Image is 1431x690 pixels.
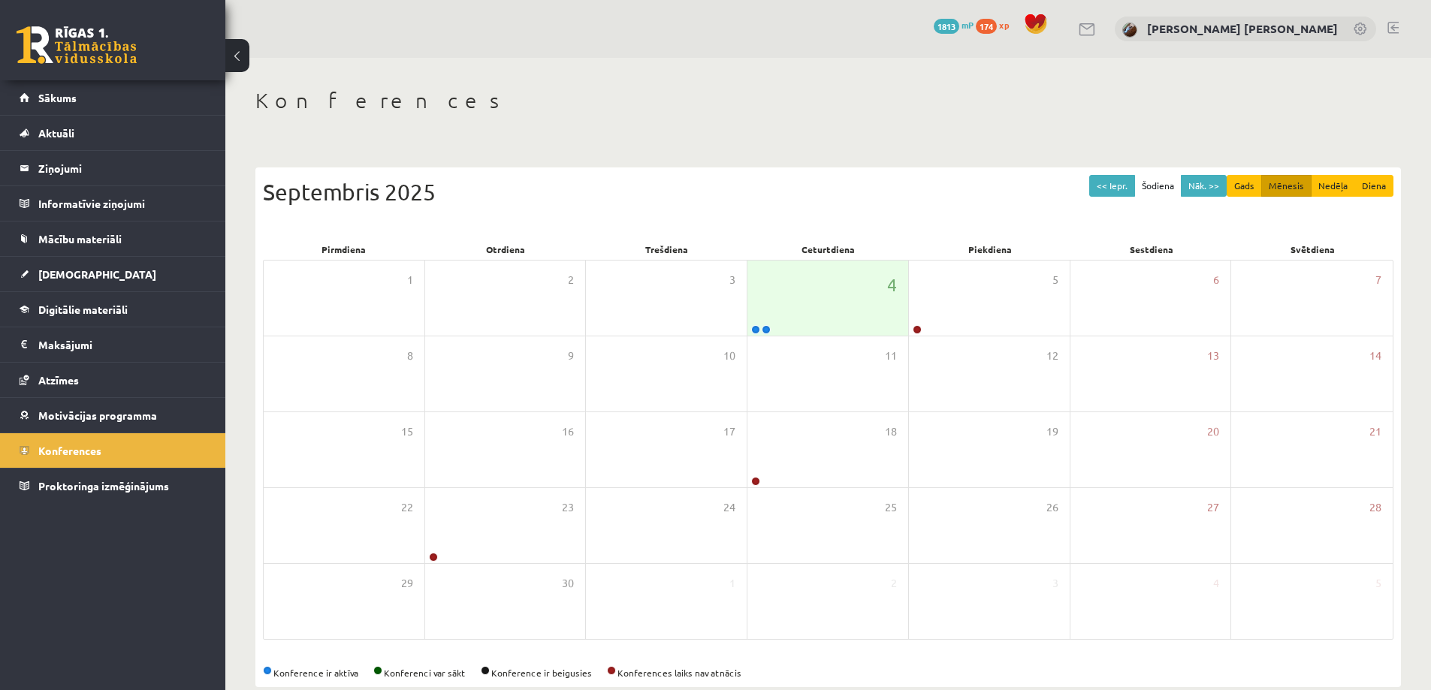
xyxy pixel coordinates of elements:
[20,292,207,327] a: Digitālie materiāli
[962,19,974,31] span: mP
[38,479,169,493] span: Proktoringa izmēģinājums
[20,221,207,256] a: Mācību materiāli
[38,444,101,457] span: Konferences
[1089,175,1135,197] button: << Iepr.
[263,239,424,260] div: Pirmdiena
[1261,175,1312,197] button: Mēnesis
[976,19,1016,31] a: 174 xp
[568,348,574,364] span: 9
[20,80,207,115] a: Sākums
[586,239,747,260] div: Trešdiena
[20,257,207,291] a: [DEMOGRAPHIC_DATA]
[38,126,74,140] span: Aktuāli
[1046,423,1058,440] span: 19
[568,272,574,288] span: 2
[562,575,574,592] span: 30
[1046,348,1058,364] span: 12
[20,116,207,150] a: Aktuāli
[1207,499,1219,516] span: 27
[891,575,897,592] span: 2
[38,91,77,104] span: Sākums
[1375,575,1381,592] span: 5
[20,363,207,397] a: Atzīmes
[1052,575,1058,592] span: 3
[1147,21,1338,36] a: [PERSON_NAME] [PERSON_NAME]
[20,186,207,221] a: Informatīvie ziņojumi
[1052,272,1058,288] span: 5
[1354,175,1393,197] button: Diena
[20,469,207,503] a: Proktoringa izmēģinājums
[1213,575,1219,592] span: 4
[887,272,897,297] span: 4
[401,423,413,440] span: 15
[401,499,413,516] span: 22
[729,575,735,592] span: 1
[38,327,207,362] legend: Maksājumi
[1134,175,1182,197] button: Šodiena
[1213,272,1219,288] span: 6
[255,88,1401,113] h1: Konferences
[38,267,156,281] span: [DEMOGRAPHIC_DATA]
[407,348,413,364] span: 8
[885,423,897,440] span: 18
[999,19,1009,31] span: xp
[562,423,574,440] span: 16
[1046,499,1058,516] span: 26
[424,239,586,260] div: Otrdiena
[747,239,909,260] div: Ceturtdiena
[263,175,1393,209] div: Septembris 2025
[38,373,79,387] span: Atzīmes
[263,666,1393,679] div: Konference ir aktīva Konferenci var sākt Konference ir beigusies Konferences laiks nav atnācis
[20,398,207,432] a: Motivācijas programma
[38,303,128,316] span: Digitālie materiāli
[1207,348,1219,364] span: 13
[1369,348,1381,364] span: 14
[1375,272,1381,288] span: 7
[38,408,157,422] span: Motivācijas programma
[723,423,735,440] span: 17
[885,499,897,516] span: 25
[1122,23,1137,38] img: Endija Iveta Žagata
[38,232,122,246] span: Mācību materiāli
[1369,423,1381,440] span: 21
[407,272,413,288] span: 1
[1207,423,1219,440] span: 20
[1227,175,1262,197] button: Gads
[1232,239,1393,260] div: Svētdiena
[20,151,207,185] a: Ziņojumi
[20,327,207,362] a: Maksājumi
[729,272,735,288] span: 3
[909,239,1070,260] div: Piekdiena
[723,348,735,364] span: 10
[401,575,413,592] span: 29
[976,19,997,34] span: 174
[38,186,207,221] legend: Informatīvie ziņojumi
[38,151,207,185] legend: Ziņojumi
[723,499,735,516] span: 24
[1311,175,1355,197] button: Nedēļa
[17,26,137,64] a: Rīgas 1. Tālmācības vidusskola
[20,433,207,468] a: Konferences
[1070,239,1232,260] div: Sestdiena
[885,348,897,364] span: 11
[934,19,959,34] span: 1813
[934,19,974,31] a: 1813 mP
[1181,175,1227,197] button: Nāk. >>
[562,499,574,516] span: 23
[1369,499,1381,516] span: 28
